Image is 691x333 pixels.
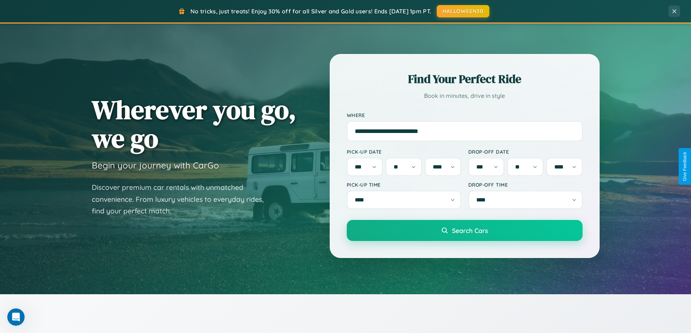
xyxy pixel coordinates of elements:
p: Discover premium car rentals with unmatched convenience. From luxury vehicles to everyday rides, ... [92,182,273,217]
span: No tricks, just treats! Enjoy 30% off for all Silver and Gold users! Ends [DATE] 1pm PT. [190,8,431,15]
button: Search Cars [347,220,583,241]
p: Book in minutes, drive in style [347,91,583,101]
h1: Wherever you go, we go [92,95,296,153]
div: Give Feedback [682,152,687,181]
label: Pick-up Date [347,149,461,155]
h3: Begin your journey with CarGo [92,160,219,171]
span: Search Cars [452,226,488,234]
label: Pick-up Time [347,182,461,188]
label: Where [347,112,583,118]
iframe: Intercom live chat [7,308,25,326]
button: HALLOWEEN30 [437,5,489,17]
label: Drop-off Time [468,182,583,188]
h2: Find Your Perfect Ride [347,71,583,87]
label: Drop-off Date [468,149,583,155]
